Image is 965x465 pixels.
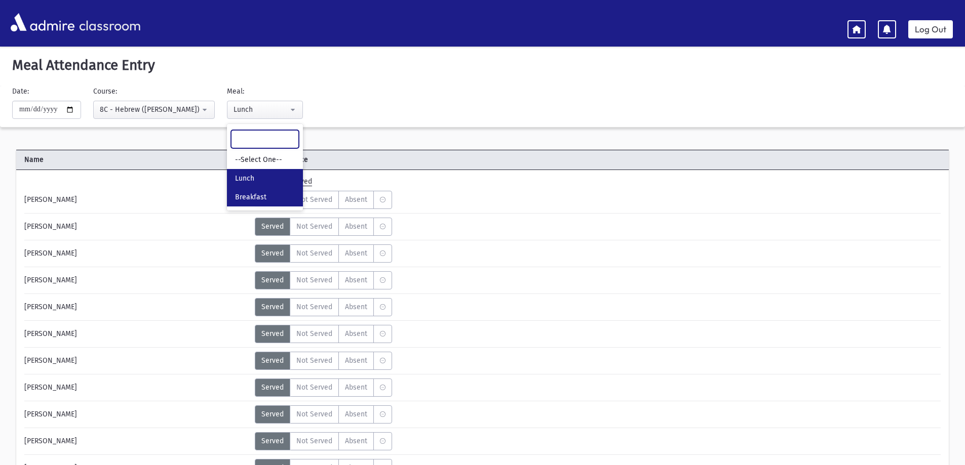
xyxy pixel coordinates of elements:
span: Served [261,409,284,419]
span: [PERSON_NAME] [24,328,77,339]
button: 8C - Hebrew (Morah Rieder) [93,101,215,119]
span: Not Served [296,436,332,446]
span: Not Served [296,248,332,259]
div: MeaStatus [255,352,392,370]
span: Served [261,302,284,312]
span: [PERSON_NAME] [24,302,77,312]
span: Absent [345,382,367,393]
img: AdmirePro [8,11,77,34]
span: Absent [345,194,367,205]
span: Absent [345,436,367,446]
span: --Select One-- [235,155,282,165]
span: Absent [345,328,367,339]
span: Absent [345,409,367,419]
span: [PERSON_NAME] [24,194,77,205]
span: [PERSON_NAME] [24,248,77,259]
span: [PERSON_NAME] [24,221,77,232]
input: Search [231,130,299,148]
label: Date: [12,86,29,97]
span: Not Served [296,328,332,339]
span: Served [261,275,284,285]
div: MeaStatus [255,271,392,289]
div: MeaStatus [255,218,392,236]
div: Lunch [234,104,288,115]
span: Absent [345,248,367,259]
span: Absent [345,302,367,312]
div: 8C - Hebrew ([PERSON_NAME]) [100,104,200,115]
div: MeaStatus [255,244,392,263]
span: Not Served [296,355,332,366]
span: Served [261,248,284,259]
span: [PERSON_NAME] [24,275,77,285]
span: Breakfast [235,192,266,202]
label: Meal: [227,86,244,97]
span: classroom [77,9,141,36]
span: Not Served [296,221,332,232]
span: Served [261,221,284,232]
span: Absent [345,355,367,366]
span: Served [261,328,284,339]
span: Not Served [296,194,332,205]
div: MeaStatus [255,405,392,424]
span: Not Served [296,275,332,285]
span: Not Served [296,409,332,419]
span: Not Served [296,302,332,312]
label: Course: [93,86,117,97]
span: [PERSON_NAME] [24,436,77,446]
span: Lunch [235,174,254,184]
span: Absent [345,221,367,232]
span: Name [16,154,249,165]
div: MeaStatus [255,432,392,450]
div: MeaStatus [255,325,392,343]
div: MeaStatus [255,191,392,209]
span: [PERSON_NAME] [24,382,77,393]
span: [PERSON_NAME] [24,409,77,419]
h5: Meal Attendance Entry [8,57,957,74]
span: [PERSON_NAME] [24,355,77,366]
span: Absent [345,275,367,285]
span: Served [261,436,284,446]
span: Served [261,355,284,366]
div: MeaStatus [255,298,392,316]
button: Lunch [227,101,303,119]
a: Log Out [908,20,953,38]
span: Meal Attendance [249,154,482,165]
span: Not Served [296,382,332,393]
span: Served [261,382,284,393]
div: MeaStatus [255,378,392,397]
